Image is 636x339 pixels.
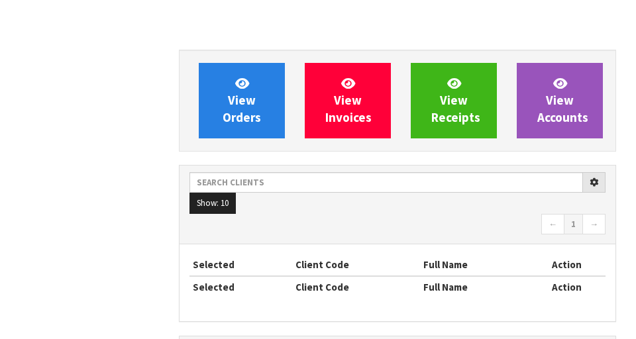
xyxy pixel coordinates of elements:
a: ViewOrders [199,63,285,138]
nav: Page navigation [189,214,606,237]
a: ← [541,214,564,235]
th: Full Name [420,254,528,275]
span: View Invoices [325,75,372,125]
span: View Accounts [537,75,588,125]
th: Client Code [292,254,420,275]
a: 1 [564,214,583,235]
a: → [582,214,606,235]
button: Show: 10 [189,193,236,214]
a: ViewInvoices [305,63,391,138]
th: Selected [189,254,292,275]
span: View Receipts [431,75,480,125]
a: ViewReceipts [411,63,497,138]
th: Client Code [292,276,420,297]
th: Action [528,276,606,297]
span: View Orders [223,75,261,125]
th: Selected [189,276,292,297]
a: ViewAccounts [517,63,603,138]
th: Full Name [420,276,528,297]
input: Search clients [189,172,583,193]
th: Action [528,254,606,275]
